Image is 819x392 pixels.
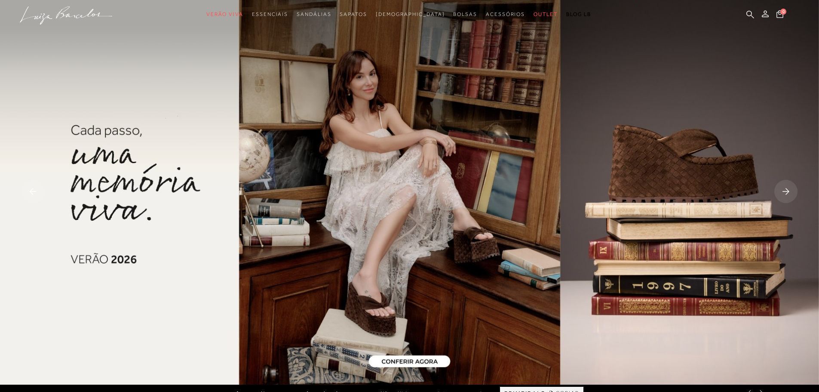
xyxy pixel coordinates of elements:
a: noSubCategoriesText [486,6,525,22]
a: noSubCategoriesText [376,6,445,22]
a: noSubCategoriesText [297,6,331,22]
span: Outlet [534,11,558,17]
button: 0 [774,9,786,21]
span: Sapatos [340,11,367,17]
span: 0 [780,9,786,15]
a: noSubCategoriesText [252,6,288,22]
span: BLOG LB [566,11,591,17]
span: Bolsas [453,11,477,17]
a: noSubCategoriesText [340,6,367,22]
span: Sandálias [297,11,331,17]
a: noSubCategoriesText [453,6,477,22]
a: noSubCategoriesText [534,6,558,22]
span: Verão Viva [206,11,243,17]
a: BLOG LB [566,6,591,22]
span: [DEMOGRAPHIC_DATA] [376,11,445,17]
a: noSubCategoriesText [206,6,243,22]
span: Essenciais [252,11,288,17]
span: Acessórios [486,11,525,17]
